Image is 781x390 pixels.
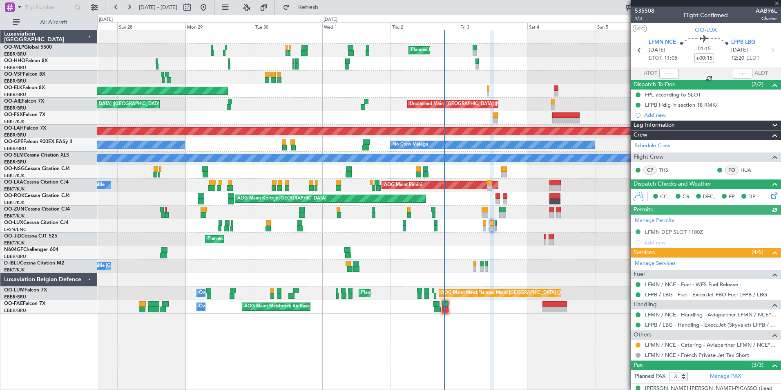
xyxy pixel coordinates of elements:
span: AAB96L [756,7,777,15]
a: EBBR/BRU [4,253,26,260]
div: LFPB Hdlg in section 18 RMK/ [645,101,718,108]
div: CP [643,166,657,175]
div: Planned Maint [GEOGRAPHIC_DATA] ([GEOGRAPHIC_DATA] National) [478,287,626,299]
span: Crew [634,130,647,140]
div: AOG Maint Kortrijk-[GEOGRAPHIC_DATA] [237,193,326,205]
label: Planned PAX [635,372,665,381]
span: OO-ROK [4,193,25,198]
a: EBBR/BRU [4,51,26,57]
div: AOG Maint Melsbroek Air Base [441,287,507,299]
a: Manage Services [635,260,676,268]
a: OO-LAHFalcon 7X [4,126,46,131]
a: OO-ELKFalcon 8X [4,85,45,90]
a: N604GFChallenger 604 [4,247,58,252]
span: 11:05 [664,54,677,63]
span: Refresh [291,4,326,10]
div: Fri 3 [459,22,527,30]
span: Pax [634,361,643,370]
span: All Aircraft [21,20,86,25]
a: EBBR/BRU [4,307,26,314]
span: OO-AIE [4,99,22,104]
span: OO-JID [4,234,21,239]
div: Wed 1 [322,22,390,30]
a: EBKT/KJK [4,267,25,273]
span: OO-ELK [4,85,22,90]
span: Fuel [634,270,645,279]
a: LFPB / LBG - Handling - ExecuJet (Skyvalet) LFPB / LBG [645,321,777,328]
span: (2/2) [752,80,763,89]
div: Planned Maint [GEOGRAPHIC_DATA] ([GEOGRAPHIC_DATA] National) [361,287,509,299]
span: Leg Information [634,121,675,130]
div: AOG Maint Melsbroek Air Base [244,300,310,313]
a: OO-FSXFalcon 7X [4,112,45,117]
span: Handling [634,300,657,309]
a: EBBR/BRU [4,132,26,138]
div: Sun 5 [596,22,664,30]
a: EBKT/KJK [4,119,25,125]
a: OO-AIEFalcon 7X [4,99,44,104]
div: Owner Melsbroek Air Base [199,287,254,299]
a: EBBR/BRU [4,65,26,71]
span: OO-VSF [4,72,23,77]
a: EBKT/KJK [4,173,25,179]
span: Dispatch To-Dos [634,80,675,90]
a: OO-NSGCessna Citation CJ4 [4,166,70,171]
a: EBBR/BRU [4,294,26,300]
span: ETOT [649,54,662,63]
span: ELDT [746,54,759,63]
span: [DATE] [731,46,748,54]
a: OO-JIDCessna CJ1 525 [4,234,57,239]
div: Planned Maint Milan (Linate) [411,44,470,56]
div: No Crew Malaga [393,139,428,151]
div: Unplanned Maint [GEOGRAPHIC_DATA] ([GEOGRAPHIC_DATA]) [410,98,544,110]
span: [DATE] - [DATE] [139,4,177,11]
a: LFMN / NCE - French Private Jet Tax Short [645,352,749,359]
span: Dispatch Checks and Weather [634,179,711,189]
span: OO-LAH [4,126,24,131]
span: 12:20 [731,54,744,63]
a: EBKT/KJK [4,240,25,246]
span: FP [729,193,735,201]
button: Refresh [279,1,328,14]
a: LFSN/ENC [4,226,27,233]
span: Services [634,248,655,258]
span: (4/5) [752,248,763,256]
div: Flight Confirmed [684,11,728,20]
a: EBKT/KJK [4,186,25,192]
div: Thu 2 [390,22,459,30]
span: 01:15 [698,45,711,53]
span: D-IBLU [4,261,20,266]
a: LFMN / NCE - Catering - Aviapartner LFMN / NCE*****MY HANDLING**** [645,341,777,348]
div: Add new [644,112,777,119]
div: Mon 29 [185,22,254,30]
div: [DATE] [99,16,113,23]
a: EBKT/KJK [4,199,25,206]
a: OO-HHOFalcon 8X [4,58,48,63]
a: EBBR/BRU [4,78,26,84]
a: EBBR/BRU [4,159,26,165]
div: Sat 4 [527,22,596,30]
span: 535508 [635,7,654,15]
span: OO-LUX [4,220,23,225]
a: EBBR/BRU [4,105,26,111]
span: OO-ZUN [4,207,25,212]
button: All Aircraft [9,16,89,29]
a: THS [659,166,677,174]
a: LFPB / LBG - Fuel - ExecuJet FBO Fuel LFPB / LBG [645,291,767,298]
div: Planned Maint Kortrijk-[GEOGRAPHIC_DATA] [208,233,303,245]
a: OO-LXACessna Citation CJ4 [4,180,69,185]
span: LFMN NCE [649,38,676,47]
span: OO-FAE [4,301,23,306]
span: OO-LXA [4,180,23,185]
span: OO-LUX [695,26,717,34]
a: OO-WLPGlobal 5500 [4,45,52,50]
span: CC, [660,193,669,201]
span: OO-WLP [4,45,24,50]
span: OO-LUM [4,288,25,293]
input: Trip Number [25,1,72,13]
span: Charter [756,15,777,22]
span: CR [683,193,690,201]
div: Sun 28 [117,22,185,30]
a: Manage PAX [710,372,741,381]
a: EBBR/BRU [4,146,26,152]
